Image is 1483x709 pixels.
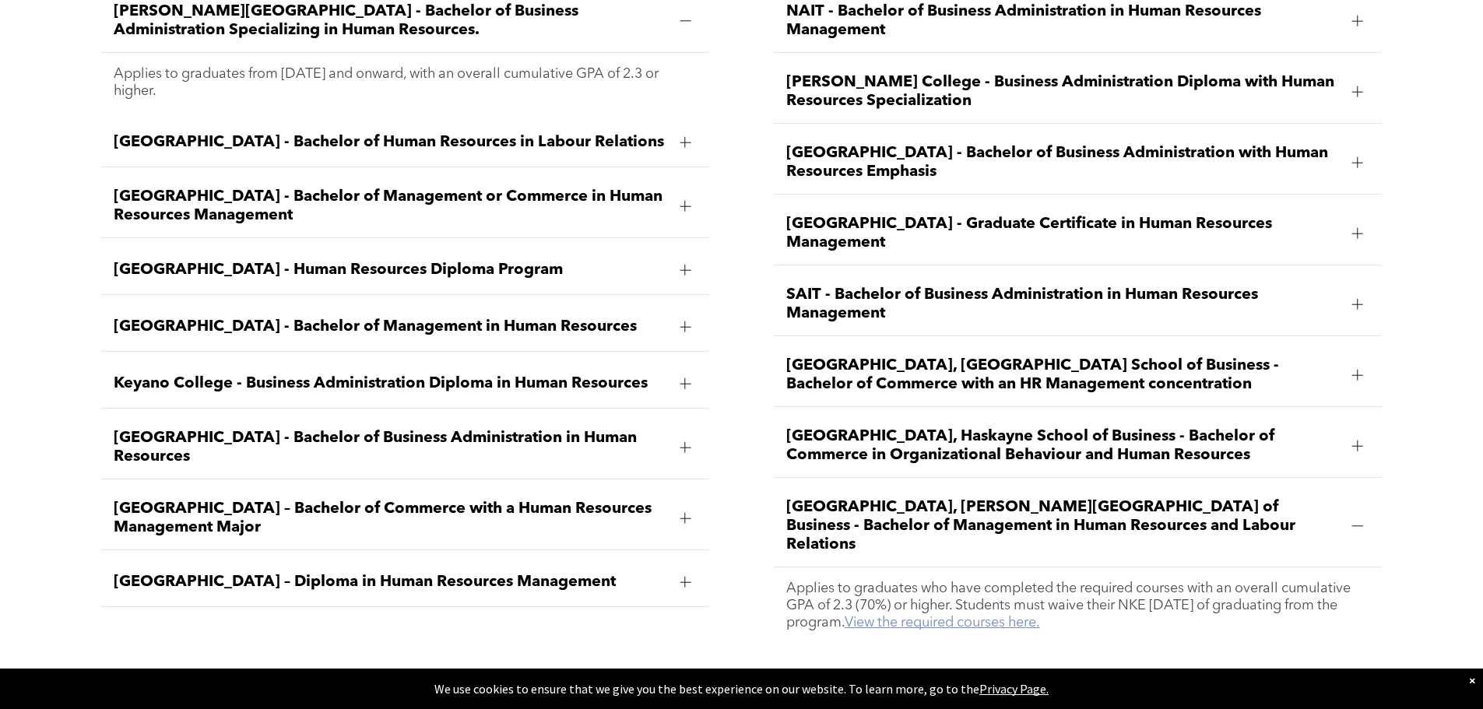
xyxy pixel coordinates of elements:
span: [GEOGRAPHIC_DATA] - Bachelor of Management in Human Resources [114,318,667,336]
span: [PERSON_NAME] College - Business Administration Diploma with Human Resources Specialization [786,73,1340,111]
span: [GEOGRAPHIC_DATA] – Bachelor of Commerce with a Human Resources Management Major [114,500,667,537]
p: Applies to graduates from [DATE] and onward, with an overall cumulative GPA of 2.3 or higher. [114,65,697,100]
a: View the required courses here. [845,616,1040,630]
span: NAIT - Bachelor of Business Administration in Human Resources Management [786,2,1340,40]
span: [GEOGRAPHIC_DATA] - Bachelor of Management or Commerce in Human Resources Management [114,188,667,225]
span: [GEOGRAPHIC_DATA], [GEOGRAPHIC_DATA] School of Business - Bachelor of Commerce with an HR Managem... [786,356,1340,394]
span: [GEOGRAPHIC_DATA] - Bachelor of Business Administration with Human Resources Emphasis [786,144,1340,181]
span: [GEOGRAPHIC_DATA], Haskayne School of Business - Bachelor of Commerce in Organizational Behaviour... [786,427,1340,465]
span: [GEOGRAPHIC_DATA] - Graduate Certificate in Human Resources Management [786,215,1340,252]
a: Privacy Page. [979,681,1049,697]
span: [GEOGRAPHIC_DATA] - Bachelor of Human Resources in Labour Relations [114,133,667,152]
span: [GEOGRAPHIC_DATA] - Bachelor of Business Administration in Human Resources [114,429,667,466]
span: [GEOGRAPHIC_DATA] - Human Resources Diploma Program [114,261,667,279]
span: [GEOGRAPHIC_DATA] – Diploma in Human Resources Management [114,573,667,591]
span: SAIT - Bachelor of Business Administration in Human Resources Management [786,286,1340,323]
div: Dismiss notification [1469,672,1475,688]
span: Keyano College - Business Administration Diploma in Human Resources [114,374,667,393]
span: [GEOGRAPHIC_DATA], [PERSON_NAME][GEOGRAPHIC_DATA] of Business - Bachelor of Management in Human R... [786,498,1340,554]
p: Applies to graduates who have completed the required courses with an overall cumulative GPA of 2.... [786,580,1369,631]
span: [PERSON_NAME][GEOGRAPHIC_DATA] - Bachelor of Business Administration Specializing in Human Resour... [114,2,667,40]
